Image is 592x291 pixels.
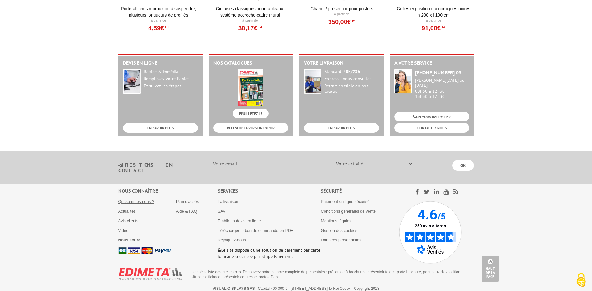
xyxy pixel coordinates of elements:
a: 30,17€HT [238,26,262,30]
a: Télécharger le bon de commande en PDF [218,228,293,233]
h2: A votre service [394,60,469,66]
img: Avis Vérifiés - 4.6 sur 5 - 250 avis clients [399,201,462,264]
input: OK [452,160,474,171]
a: Qui sommes nous ? [118,199,154,204]
div: Nous connaître [118,187,218,195]
a: RECEVOIR LA VERSION PAPIER [213,123,288,133]
h2: Nos catalogues [213,60,288,66]
a: Actualités [118,209,136,214]
a: Mentions légales [321,219,351,223]
img: edimeta.jpeg [238,69,263,106]
sup: HT [164,25,169,29]
div: Sécurité [321,187,399,195]
a: Conditions générales de vente [321,209,376,214]
button: Cookies (fenêtre modale) [570,270,592,291]
a: Etablir un devis en ligne [218,219,261,223]
a: Nous écrire [118,238,141,242]
p: À partir de [120,18,197,23]
p: Le spécialiste des présentoirs. Découvrez notre gamme complète de présentoirs : présentoir à broc... [192,269,469,279]
img: widget-devis.jpg [123,69,141,94]
div: Services [218,187,321,195]
a: EN SAVOIR PLUS [304,123,379,133]
a: Vidéo [118,228,129,233]
a: Haut de la page [482,256,499,282]
a: La livraison [218,199,238,204]
input: Votre email [209,158,322,169]
strong: VISUAL-DISPLAYS SAS [213,286,255,291]
p: Ce site dispose d’une solution de paiement par carte bancaire sécurisée par Stripe Paiement. [218,247,321,259]
a: Paiement en ligne sécurisé [321,199,369,204]
a: 350,00€HT [328,20,355,24]
a: Plan d'accès [176,199,199,204]
div: Retrait possible en nos locaux [325,83,379,95]
p: À partir de [303,12,380,17]
div: Standard : [325,69,379,75]
a: Grilles Exposition Economiques Noires H 200 x L 100 cm [395,6,472,18]
img: widget-livraison.jpg [304,69,321,94]
h2: Votre livraison [304,60,379,66]
a: CONTACTEZ-NOUS [394,123,469,133]
a: Chariot / Présentoir pour posters [303,6,380,12]
strong: 48h/72h [343,69,360,74]
p: À partir de [395,18,472,23]
div: [PERSON_NAME][DATE] au [DATE] [415,78,469,88]
img: widget-service.jpg [394,69,412,93]
h3: restons en contact [118,162,200,173]
img: newsletter.jpg [118,163,123,168]
sup: HT [441,25,445,29]
div: 08h30 à 12h30 13h30 à 17h30 [415,78,469,99]
a: 91,00€HT [422,26,445,30]
div: Remplissez votre Panier [144,76,198,82]
div: Et suivez les étapes ! [144,83,198,89]
a: Porte-affiches muraux ou à suspendre, plusieurs longueurs de profilés [120,6,197,18]
strong: [PHONE_NUMBER] 03 [415,69,462,76]
a: Données personnelles [321,238,361,242]
img: Cookies (fenêtre modale) [573,272,589,288]
p: À partir de [212,18,289,23]
h2: Devis en ligne [123,60,198,66]
a: Rejoignez-nous [218,238,246,242]
a: SAV [218,209,226,214]
div: Express : nous consulter [325,76,379,82]
a: Gestion des cookies [321,228,357,233]
div: Rapide & Immédiat [144,69,198,75]
a: FEUILLETEZ-LE [233,109,269,118]
a: Cimaises CLASSIQUES pour tableaux, système accroche-cadre mural [212,6,289,18]
a: ON VOUS RAPPELLE ? [394,112,469,121]
p: – Capital 400 000 € - [STREET_ADDRESS]-le-Roi Cedex - Copyright 2018 [124,286,468,291]
a: Aide & FAQ [176,209,197,214]
a: EN SAVOIR PLUS [123,123,198,133]
a: 4,59€HT [148,26,169,30]
sup: HT [257,25,262,29]
a: Avis clients [118,219,139,223]
sup: HT [351,19,355,23]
